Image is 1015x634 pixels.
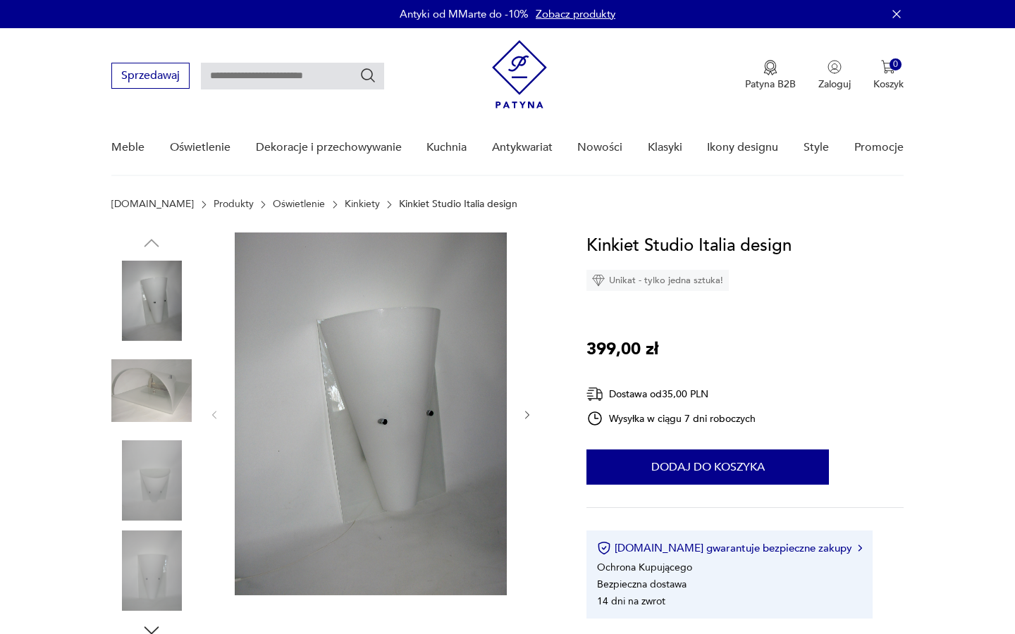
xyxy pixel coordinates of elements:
[256,120,402,175] a: Dekoracje i przechowywanie
[597,595,665,608] li: 14 dni na zwrot
[804,120,829,175] a: Style
[492,120,553,175] a: Antykwariat
[586,232,792,259] h1: Kinkiet Studio Italia design
[592,274,605,287] img: Ikona diamentu
[214,199,254,210] a: Produkty
[345,199,380,210] a: Kinkiety
[586,385,603,403] img: Ikona dostawy
[400,7,529,21] p: Antyki od MMarte do -10%
[111,440,192,521] img: Zdjęcie produktu Kinkiet Studio Italia design
[745,77,796,91] p: Patyna B2B
[818,77,851,91] p: Zaloguj
[858,545,862,552] img: Ikona strzałki w prawo
[111,351,192,431] img: Zdjęcie produktu Kinkiet Studio Italia design
[745,60,796,91] button: Patyna B2B
[111,530,192,611] img: Zdjęcie produktu Kinkiet Studio Italia design
[111,199,194,210] a: [DOMAIN_NAME]
[745,60,796,91] a: Ikona medaluPatyna B2B
[597,541,611,555] img: Ikona certyfikatu
[399,199,517,210] p: Kinkiet Studio Italia design
[597,561,692,574] li: Ochrona Kupującego
[873,77,904,91] p: Koszyk
[426,120,467,175] a: Kuchnia
[586,385,756,403] div: Dostawa od 35,00 PLN
[586,336,658,363] p: 399,00 zł
[881,60,895,74] img: Ikona koszyka
[597,578,687,591] li: Bezpieczna dostawa
[536,7,615,21] a: Zobacz produkty
[586,270,729,291] div: Unikat - tylko jedna sztuka!
[492,40,547,108] img: Patyna - sklep z meblami i dekoracjami vintage
[111,63,190,89] button: Sprzedawaj
[597,541,861,555] button: [DOMAIN_NAME] gwarantuje bezpieczne zakupy
[890,58,902,70] div: 0
[828,60,842,74] img: Ikonka użytkownika
[873,60,904,91] button: 0Koszyk
[648,120,682,175] a: Klasyki
[818,60,851,91] button: Zaloguj
[170,120,230,175] a: Oświetlenie
[707,120,778,175] a: Ikony designu
[586,410,756,427] div: Wysyłka w ciągu 7 dni roboczych
[359,67,376,84] button: Szukaj
[586,449,829,485] button: Dodaj do koszyka
[854,120,904,175] a: Promocje
[111,72,190,82] a: Sprzedawaj
[577,120,622,175] a: Nowości
[111,261,192,341] img: Zdjęcie produktu Kinkiet Studio Italia design
[235,232,507,595] img: Zdjęcie produktu Kinkiet Studio Italia design
[763,60,777,75] img: Ikona medalu
[273,199,325,210] a: Oświetlenie
[111,120,144,175] a: Meble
